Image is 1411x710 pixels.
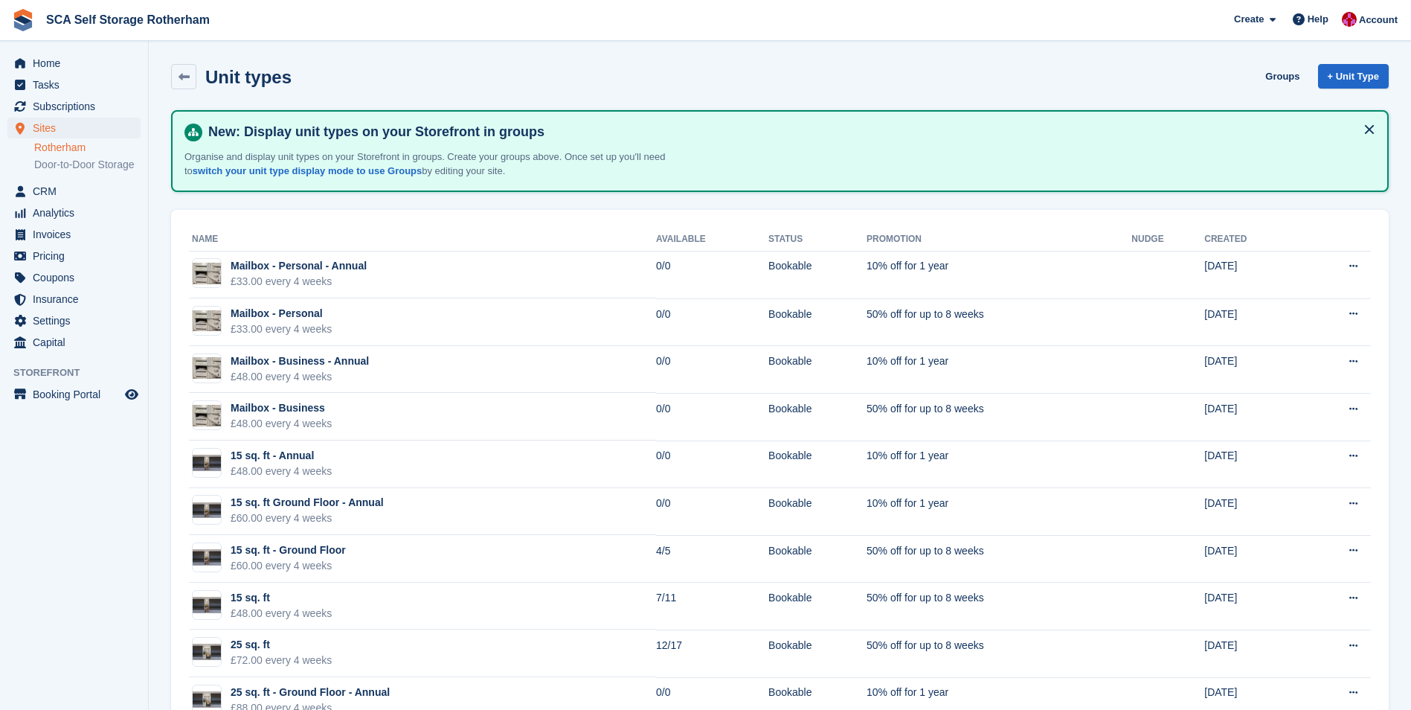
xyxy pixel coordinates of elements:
[33,181,122,202] span: CRM
[231,685,390,700] div: 25 sq. ft - Ground Floor - Annual
[768,630,867,677] td: Bookable
[7,181,141,202] a: menu
[656,441,768,488] td: 0/0
[768,346,867,394] td: Bookable
[1204,393,1300,441] td: [DATE]
[7,53,141,74] a: menu
[867,535,1131,583] td: 50% off for up to 8 weeks
[1204,630,1300,677] td: [DATE]
[231,653,332,668] div: £72.00 every 4 weeks
[193,597,221,613] img: 15%20SQ.FT.jpg
[1204,346,1300,394] td: [DATE]
[1204,488,1300,536] td: [DATE]
[1204,298,1300,346] td: [DATE]
[231,354,369,369] div: Mailbox - Business - Annual
[768,228,867,252] th: Status
[123,386,141,403] a: Preview store
[13,365,148,380] span: Storefront
[193,263,221,284] img: Unknown-4.jpeg
[33,384,122,405] span: Booking Portal
[656,583,768,630] td: 7/11
[193,549,221,566] img: 15%20SQ.FT.jpg
[656,630,768,677] td: 12/17
[231,543,346,558] div: 15 sq. ft - Ground Floor
[33,267,122,288] span: Coupons
[656,346,768,394] td: 0/0
[193,357,221,379] img: Unknown-4.jpeg
[1204,228,1300,252] th: Created
[656,535,768,583] td: 4/5
[7,289,141,310] a: menu
[7,267,141,288] a: menu
[184,150,705,179] p: Organise and display unit types on your Storefront in groups. Create your groups above. Once set ...
[656,228,768,252] th: Available
[768,251,867,298] td: Bookable
[7,310,141,331] a: menu
[1234,12,1264,27] span: Create
[1318,64,1389,89] a: + Unit Type
[1131,228,1204,252] th: Nudge
[7,96,141,117] a: menu
[656,251,768,298] td: 0/0
[231,558,346,574] div: £60.00 every 4 weeks
[656,488,768,536] td: 0/0
[7,246,141,266] a: menu
[867,441,1131,488] td: 10% off for 1 year
[40,7,216,32] a: SCA Self Storage Rotherham
[768,441,867,488] td: Bookable
[231,400,332,416] div: Mailbox - Business
[231,637,332,653] div: 25 sq. ft
[193,405,221,426] img: Unknown-4.jpeg
[7,332,141,353] a: menu
[231,448,332,464] div: 15 sq. ft - Annual
[231,369,369,385] div: £48.00 every 4 weeks
[231,511,384,526] div: £60.00 every 4 weeks
[1359,13,1398,28] span: Account
[1308,12,1328,27] span: Help
[33,310,122,331] span: Settings
[193,310,221,332] img: Unknown-4.jpeg
[189,228,656,252] th: Name
[193,165,422,176] a: switch your unit type display mode to use Groups
[33,96,122,117] span: Subscriptions
[768,535,867,583] td: Bookable
[7,202,141,223] a: menu
[33,53,122,74] span: Home
[7,74,141,95] a: menu
[7,384,141,405] a: menu
[7,224,141,245] a: menu
[193,455,221,471] img: 15%20SQ.FT.jpg
[1204,251,1300,298] td: [DATE]
[867,346,1131,394] td: 10% off for 1 year
[33,74,122,95] span: Tasks
[867,488,1131,536] td: 10% off for 1 year
[33,289,122,310] span: Insurance
[1259,64,1305,89] a: Groups
[34,158,141,172] a: Door-to-Door Storage
[231,606,332,621] div: £48.00 every 4 weeks
[768,298,867,346] td: Bookable
[867,583,1131,630] td: 50% off for up to 8 weeks
[867,393,1131,441] td: 50% off for up to 8 weeks
[193,644,221,660] img: 25%20SQ.FT.jpg
[1204,441,1300,488] td: [DATE]
[867,228,1131,252] th: Promotion
[231,590,332,606] div: 15 sq. ft
[231,464,332,479] div: £48.00 every 4 weeks
[33,224,122,245] span: Invoices
[231,495,384,511] div: 15 sq. ft Ground Floor - Annual
[768,488,867,536] td: Bookable
[231,274,367,290] div: £33.00 every 4 weeks
[1204,583,1300,630] td: [DATE]
[867,298,1131,346] td: 50% off for up to 8 weeks
[768,393,867,441] td: Bookable
[231,258,367,274] div: Mailbox - Personal - Annual
[193,691,221,708] img: 25%20SQ.FT.jpg
[33,246,122,266] span: Pricing
[768,583,867,630] td: Bookable
[12,9,34,31] img: stora-icon-8386f47178a22dfd0bd8f6a31ec36ba5ce8667c1dd55bd0f319d3a0aa187defe.svg
[33,118,122,138] span: Sites
[1204,535,1300,583] td: [DATE]
[7,118,141,138] a: menu
[231,416,332,432] div: £48.00 every 4 weeks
